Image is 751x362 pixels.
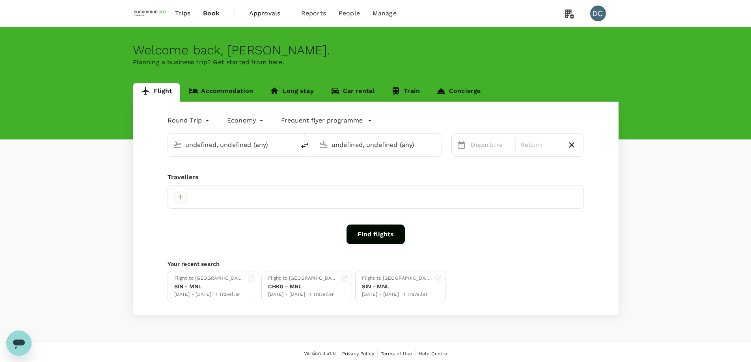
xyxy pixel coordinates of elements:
[362,291,431,299] div: [DATE] - [DATE] · 1 Traveller
[227,114,265,127] div: Economy
[471,140,511,150] p: Departure
[168,260,584,268] p: Your recent search
[520,140,560,150] p: Return
[419,351,447,356] span: Help Centre
[249,9,289,18] span: Approvals
[168,173,584,182] div: Travellers
[175,9,190,18] span: Trips
[436,144,438,145] button: Open
[428,83,489,102] a: Concierge
[168,114,212,127] div: Round Trip
[133,83,181,102] a: Flight
[373,9,397,18] span: Manage
[290,144,291,145] button: Open
[342,351,374,356] span: Privacy Policy
[295,136,314,155] button: delete
[281,116,363,125] p: Frequent flyer programme
[301,9,326,18] span: Reports
[133,5,169,22] img: EUROIMMUN (South East Asia) Pte. Ltd.
[281,116,372,125] button: Frequent flyer programme
[304,350,335,358] span: Version 3.51.0
[383,83,428,102] a: Train
[6,330,32,356] iframe: Button to launch messaging window
[347,225,405,244] button: Find flights
[381,351,412,356] span: Terms of Use
[174,275,244,282] div: Flight to [GEOGRAPHIC_DATA]
[180,83,261,102] a: Accommodation
[268,291,337,299] div: [DATE] - [DATE] · 1 Traveller
[203,9,220,18] span: Book
[268,282,337,291] div: CHKG - MNL
[381,349,412,358] a: Terms of Use
[261,83,322,102] a: Long stay
[590,6,606,21] div: DC
[174,282,244,291] div: SIN - MNL
[332,139,425,151] input: Going to
[362,275,431,282] div: Flight to [GEOGRAPHIC_DATA]
[322,83,383,102] a: Car rental
[133,58,619,67] p: Planning a business trip? Get started from here.
[133,43,619,58] div: Welcome back , [PERSON_NAME] .
[185,139,279,151] input: Depart from
[268,275,337,282] div: Flight to [GEOGRAPHIC_DATA]
[339,9,360,18] span: People
[342,349,374,358] a: Privacy Policy
[419,349,447,358] a: Help Centre
[362,282,431,291] div: SIN - MNL
[174,291,244,299] div: [DATE] - [DATE] · 1 Traveller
